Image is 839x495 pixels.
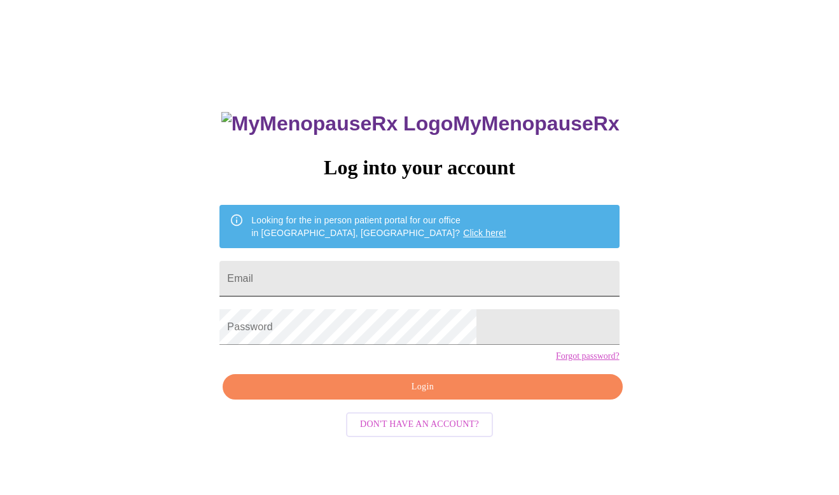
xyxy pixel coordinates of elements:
[221,112,620,136] h3: MyMenopauseRx
[556,351,620,361] a: Forgot password?
[251,209,506,244] div: Looking for the in person patient portal for our office in [GEOGRAPHIC_DATA], [GEOGRAPHIC_DATA]?
[463,228,506,238] a: Click here!
[360,417,479,433] span: Don't have an account?
[221,112,453,136] img: MyMenopauseRx Logo
[343,418,496,429] a: Don't have an account?
[346,412,493,437] button: Don't have an account?
[237,379,607,395] span: Login
[223,374,622,400] button: Login
[219,156,619,179] h3: Log into your account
